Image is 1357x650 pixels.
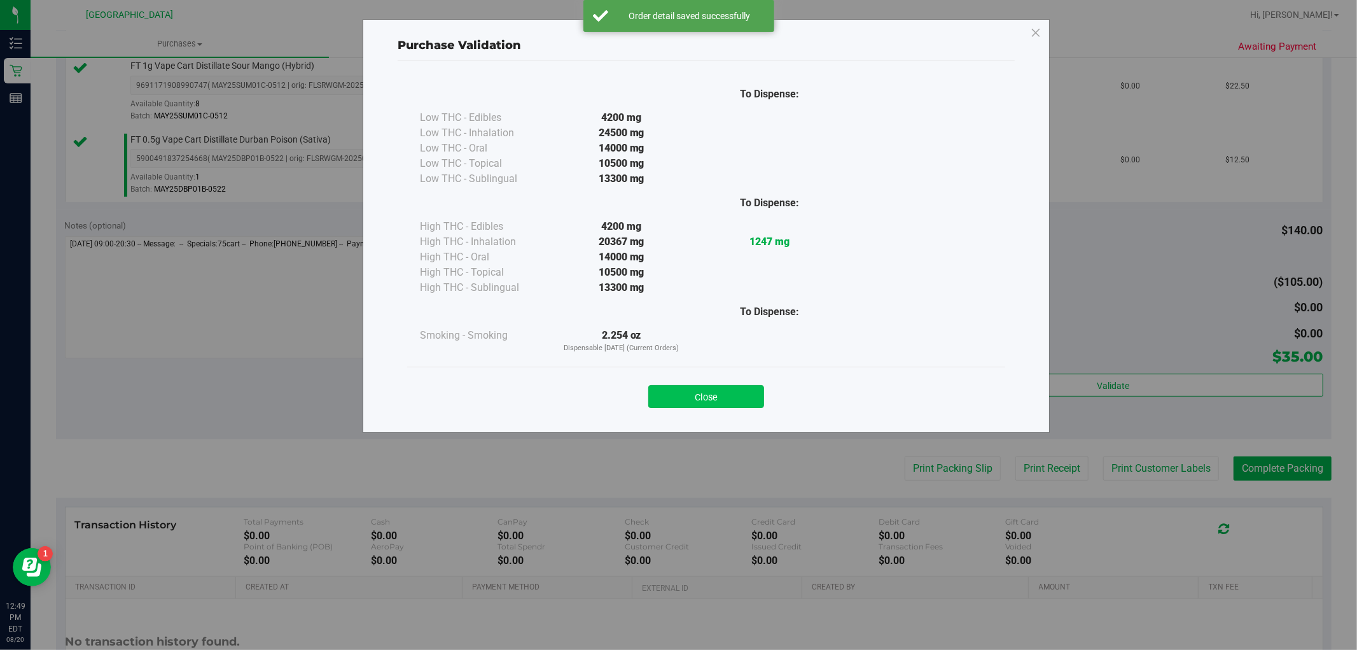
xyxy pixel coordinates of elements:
[547,250,695,265] div: 14000 mg
[547,125,695,141] div: 24500 mg
[420,219,547,234] div: High THC - Edibles
[547,328,695,354] div: 2.254 oz
[420,110,547,125] div: Low THC - Edibles
[547,219,695,234] div: 4200 mg
[695,195,844,211] div: To Dispense:
[547,141,695,156] div: 14000 mg
[420,125,547,141] div: Low THC - Inhalation
[420,234,547,250] div: High THC - Inhalation
[420,156,547,171] div: Low THC - Topical
[547,171,695,187] div: 13300 mg
[420,141,547,156] div: Low THC - Oral
[420,171,547,187] div: Low THC - Sublingual
[420,328,547,343] div: Smoking - Smoking
[420,280,547,295] div: High THC - Sublingual
[648,385,764,408] button: Close
[547,110,695,125] div: 4200 mg
[38,546,53,562] iframe: Resource center unread badge
[547,343,695,354] p: Dispensable [DATE] (Current Orders)
[398,38,521,52] span: Purchase Validation
[749,236,790,248] strong: 1247 mg
[547,234,695,250] div: 20367 mg
[695,87,844,102] div: To Dispense:
[547,265,695,280] div: 10500 mg
[420,265,547,280] div: High THC - Topical
[547,156,695,171] div: 10500 mg
[13,548,51,586] iframe: Resource center
[547,280,695,295] div: 13300 mg
[420,250,547,265] div: High THC - Oral
[615,10,765,22] div: Order detail saved successfully
[695,304,844,320] div: To Dispense:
